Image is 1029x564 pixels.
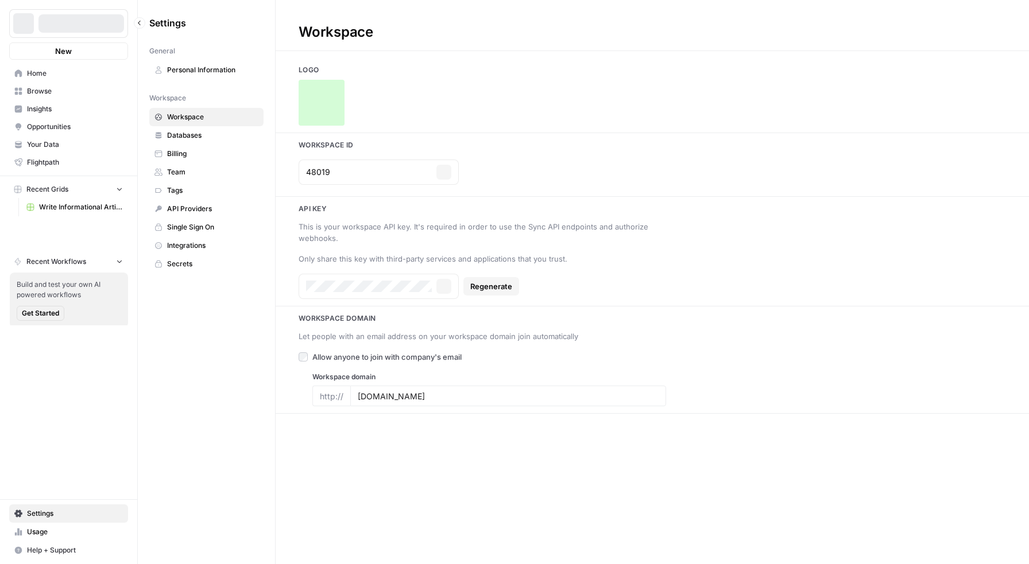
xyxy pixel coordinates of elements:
[9,541,128,559] button: Help + Support
[276,23,396,41] div: Workspace
[299,352,308,361] input: Allow anyone to join with company's email
[26,184,68,195] span: Recent Grids
[9,64,128,83] a: Home
[9,253,128,270] button: Recent Workflows
[312,372,666,382] label: Workspace domain
[167,240,258,251] span: Integrations
[470,281,512,292] span: Regenerate
[149,46,175,56] span: General
[9,523,128,541] a: Usage
[9,100,128,118] a: Insights
[149,61,264,79] a: Personal Information
[312,351,462,363] span: Allow anyone to join with company's email
[9,118,128,136] a: Opportunities
[22,308,59,318] span: Get Started
[149,181,264,200] a: Tags
[149,108,264,126] a: Workspace
[55,45,72,57] span: New
[9,504,128,523] a: Settings
[276,65,1029,75] h3: Logo
[167,130,258,141] span: Databases
[27,68,123,79] span: Home
[17,279,121,300] span: Build and test your own AI powered workflows
[27,104,123,114] span: Insights
[27,508,123,519] span: Settings
[299,330,652,342] div: Let people with an email address on your workspace domain join automatically
[17,306,64,321] button: Get Started
[27,139,123,150] span: Your Data
[9,42,128,60] button: New
[149,93,186,103] span: Workspace
[27,157,123,168] span: Flightpath
[149,200,264,218] a: API Providers
[167,222,258,232] span: Single Sign On
[312,386,350,406] div: http://
[167,65,258,75] span: Personal Information
[167,167,258,177] span: Team
[9,181,128,198] button: Recent Grids
[39,202,123,212] span: Write Informational Article
[167,185,258,196] span: Tags
[149,145,264,163] a: Billing
[27,527,123,537] span: Usage
[21,198,128,216] a: Write Informational Article
[299,253,652,265] div: Only share this key with third-party services and applications that you trust.
[167,259,258,269] span: Secrets
[9,82,128,100] a: Browse
[149,16,186,30] span: Settings
[167,204,258,214] span: API Providers
[299,221,652,244] div: This is your workspace API key. It's required in order to use the Sync API endpoints and authoriz...
[149,218,264,236] a: Single Sign On
[9,135,128,154] a: Your Data
[27,122,123,132] span: Opportunities
[149,236,264,255] a: Integrations
[276,204,1029,214] h3: Api key
[276,140,1029,150] h3: Workspace Id
[149,126,264,145] a: Databases
[463,277,519,295] button: Regenerate
[149,255,264,273] a: Secrets
[149,163,264,181] a: Team
[27,545,123,555] span: Help + Support
[167,112,258,122] span: Workspace
[27,86,123,96] span: Browse
[276,313,1029,324] h3: Workspace Domain
[167,149,258,159] span: Billing
[9,153,128,172] a: Flightpath
[26,256,86,267] span: Recent Workflows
